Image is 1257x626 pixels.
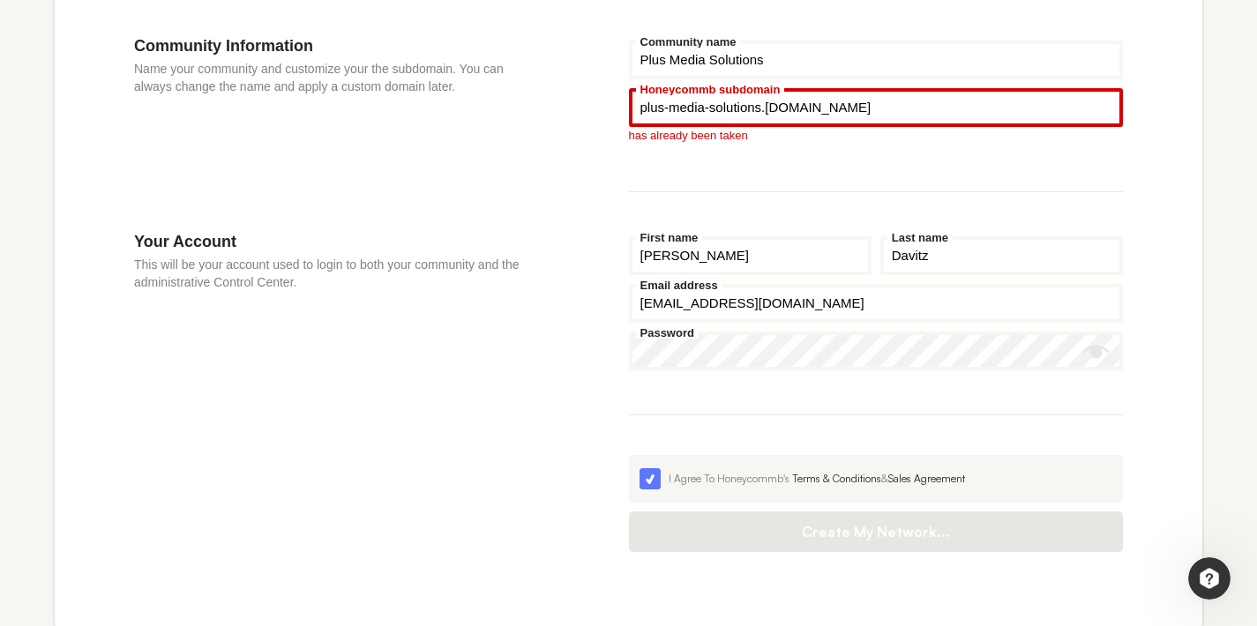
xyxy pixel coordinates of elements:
label: Community name [636,36,741,48]
h3: Your Account [134,232,523,251]
input: First name [629,236,872,275]
input: Community name [629,41,1124,79]
span: Create My Network... [647,523,1106,540]
label: Last name [887,232,953,243]
iframe: Intercom live chat [1188,557,1231,600]
label: Email address [636,279,722,291]
input: your-subdomain.honeycommb.com [629,88,1124,127]
button: Show password [1083,339,1110,365]
label: Password [636,327,699,339]
p: Name your community and customize your the subdomain. You can always change the name and apply a ... [134,60,523,95]
h3: Community Information [134,36,523,56]
a: Terms & Conditions [792,472,881,485]
input: Last name [880,236,1123,275]
label: First name [636,232,703,243]
input: Email address [629,284,1124,323]
div: has already been taken [629,130,1124,141]
button: Create My Network... [629,511,1124,552]
label: Honeycommb subdomain [636,84,785,95]
p: This will be your account used to login to both your community and the administrative Control Cen... [134,256,523,291]
a: Sales Agreement [888,472,965,485]
div: I Agree To Honeycommb's & [669,471,1113,487]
